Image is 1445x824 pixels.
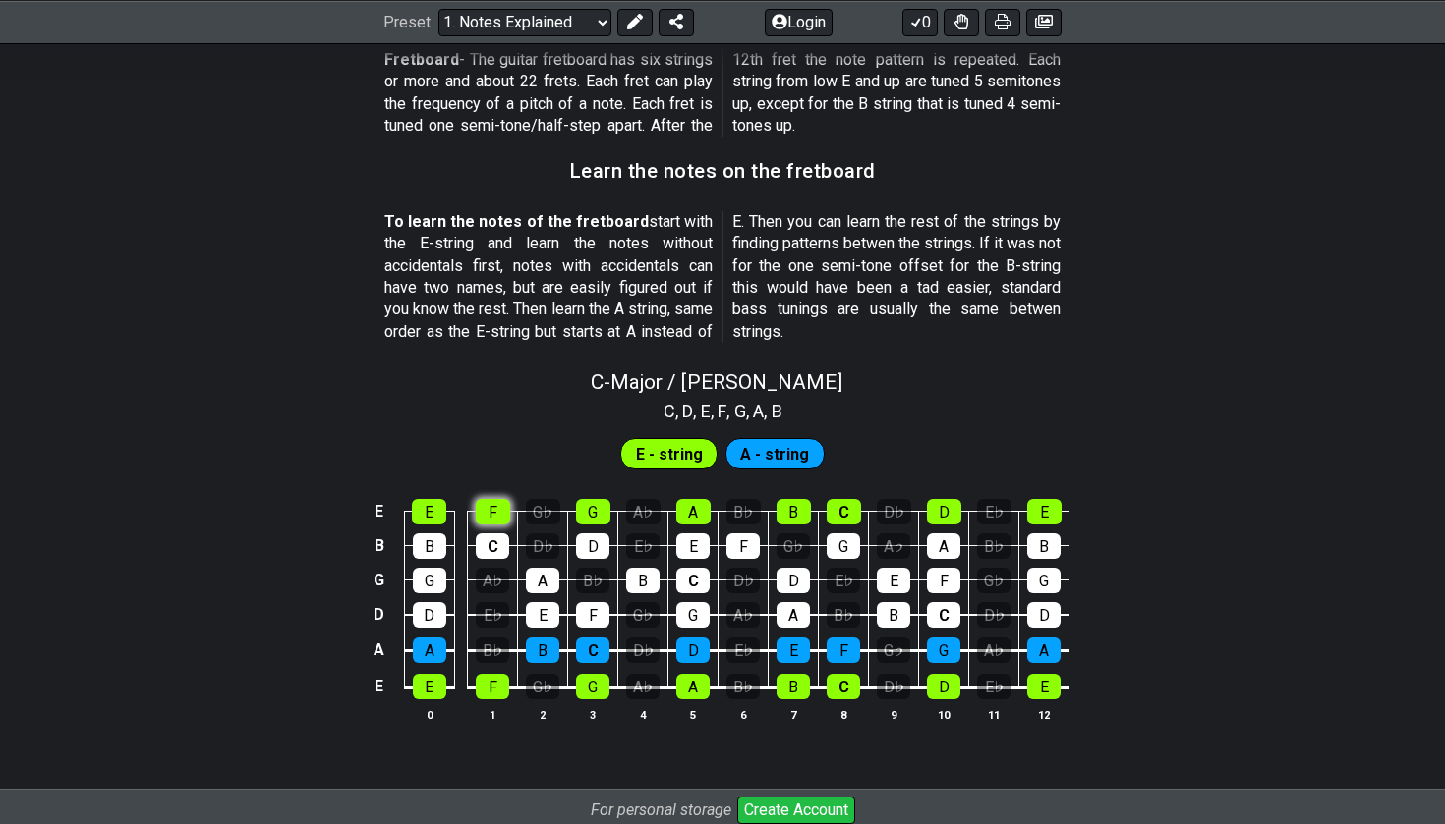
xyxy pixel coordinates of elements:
[476,533,509,559] div: C
[944,8,979,35] button: Toggle Dexterity for all fretkits
[476,499,510,524] div: F
[526,674,559,699] div: G♭
[985,8,1020,35] button: Print
[617,8,653,35] button: Edit Preset
[518,704,568,725] th: 2
[777,499,811,524] div: B
[719,704,769,725] th: 6
[777,637,810,663] div: E
[827,499,861,524] div: C
[877,602,910,628] div: B
[777,568,810,593] div: D
[753,398,764,424] span: A
[404,704,454,725] th: 0
[676,568,710,593] div: C
[726,568,760,593] div: D♭
[769,704,819,725] th: 7
[977,637,1011,663] div: A♭
[877,637,910,663] div: G♭
[711,398,719,424] span: ,
[877,674,910,699] div: D♭
[413,568,446,593] div: G
[368,597,391,632] td: D
[413,602,446,628] div: D
[368,632,391,669] td: A
[977,568,1011,593] div: G♭
[526,568,559,593] div: A
[1027,602,1061,628] div: D
[413,637,446,663] div: A
[718,398,726,424] span: F
[676,533,710,559] div: E
[726,674,760,699] div: B♭
[576,568,609,593] div: B♭
[676,602,710,628] div: G
[636,440,703,468] span: First enable full edit mode to edit
[1026,8,1062,35] button: Create image
[777,602,810,628] div: A
[777,533,810,559] div: G♭
[977,674,1011,699] div: E♭
[693,398,701,424] span: ,
[927,602,960,628] div: C
[726,602,760,628] div: A♭
[701,398,711,424] span: E
[526,533,559,559] div: D♭
[726,499,761,524] div: B♭
[476,637,509,663] div: B♭
[1027,568,1061,593] div: G
[827,568,860,593] div: E♭
[682,398,693,424] span: D
[626,533,660,559] div: E♭
[526,602,559,628] div: E
[570,160,876,182] h3: Learn the notes on the fretboard
[737,797,855,824] button: Create Account
[726,398,734,424] span: ,
[877,499,911,524] div: D♭
[827,674,860,699] div: C
[919,704,969,725] th: 10
[676,499,711,524] div: A
[927,637,960,663] div: G
[765,8,833,35] button: Login
[877,533,910,559] div: A♭
[655,394,791,425] section: Scale pitch classes
[927,568,960,593] div: F
[368,668,391,705] td: E
[384,212,649,231] strong: To learn the notes of the fretboard
[927,533,960,559] div: A
[764,398,772,424] span: ,
[902,8,938,35] button: 0
[591,370,842,394] span: C - Major / [PERSON_NAME]
[438,8,611,35] select: Preset
[676,637,710,663] div: D
[869,704,919,725] th: 9
[927,499,961,524] div: D
[668,704,719,725] th: 5
[626,568,660,593] div: B
[675,398,683,424] span: ,
[977,602,1011,628] div: D♭
[468,704,518,725] th: 1
[626,602,660,628] div: G♭
[977,499,1011,524] div: E♭
[1027,674,1061,699] div: E
[368,495,391,529] td: E
[1027,533,1061,559] div: B
[384,50,459,69] strong: Fretboard
[384,49,1061,137] p: - The guitar fretboard has six strings or more and about 22 frets. Each fret can play the frequen...
[476,674,509,699] div: F
[526,499,560,524] div: G♭
[726,533,760,559] div: F
[877,568,910,593] div: E
[526,637,559,663] div: B
[927,674,960,699] div: D
[827,637,860,663] div: F
[734,398,746,424] span: G
[1027,499,1062,524] div: E
[746,398,754,424] span: ,
[969,704,1019,725] th: 11
[384,211,1061,343] p: start with the E-string and learn the notes without accidentals first, notes with accidentals can...
[977,533,1011,559] div: B♭
[368,563,391,597] td: G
